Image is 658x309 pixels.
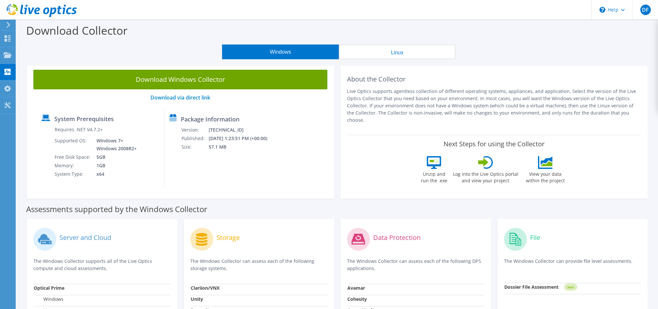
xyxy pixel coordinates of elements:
[373,234,421,241] label: Data Protection
[181,143,208,151] td: Size:
[443,140,545,148] label: Next Steps for using the Collector
[34,285,64,291] strong: Optical Prime
[181,116,239,122] label: Package Information
[453,169,519,184] label: Log into the Live Optics portal and view your project
[54,116,114,122] label: System Prerequisites
[567,285,574,289] tspan: NEW!
[347,285,365,291] strong: Avamar
[55,126,103,133] label: Requires .NET V4.7.2+
[347,258,484,272] p: The Windows Collector can assess each of the following DPS applications.
[34,296,63,302] label: Windows
[522,169,569,184] label: View your data within the project
[347,75,641,83] h2: About the Collector
[181,126,208,134] td: Version:
[26,23,128,38] label: Download Collector
[347,88,641,124] p: Live Optics supports agentless collection of different operating systems, appliances, and applica...
[504,284,559,290] strong: Dossier File Assessment
[33,70,327,89] a: Download Windows Collector
[191,285,219,291] strong: Clariion/VNX
[530,234,540,241] label: File
[54,153,92,161] td: Free Disk Space:
[339,45,456,59] button: Linux
[208,126,276,134] td: [TECHNICAL_ID]
[191,296,203,302] strong: Unity
[216,234,240,241] label: Storage
[190,258,328,272] p: The Windows Collector can assess each of the following storage systems.
[150,94,210,101] a: Download via direct link
[504,258,641,271] p: The Windows Collector can provide file level assessments.
[54,136,92,153] td: Supported OS:
[208,134,276,143] td: [DATE] 1:23:51 PM (+00:00)
[54,170,92,178] td: System Type:
[26,206,207,212] label: Assessments supported by the Windows Collector
[208,143,276,151] td: 57.1 MB
[181,134,208,143] td: Published:
[54,161,92,170] td: Memory:
[92,153,138,161] td: 5GB
[92,170,138,178] td: x64
[92,161,138,170] td: 1GB
[419,169,449,184] label: Unzip and run the .exe
[92,136,138,153] td: Windows 7+ Windows 2008R2+
[599,7,605,13] svg: \n
[33,258,171,272] p: The Windows Collector supports all of the Live Optics compute and cloud assessments.
[222,45,339,59] button: Windows
[347,296,367,302] strong: Cohesity
[640,5,651,15] span: DF
[60,234,111,241] label: Server and Cloud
